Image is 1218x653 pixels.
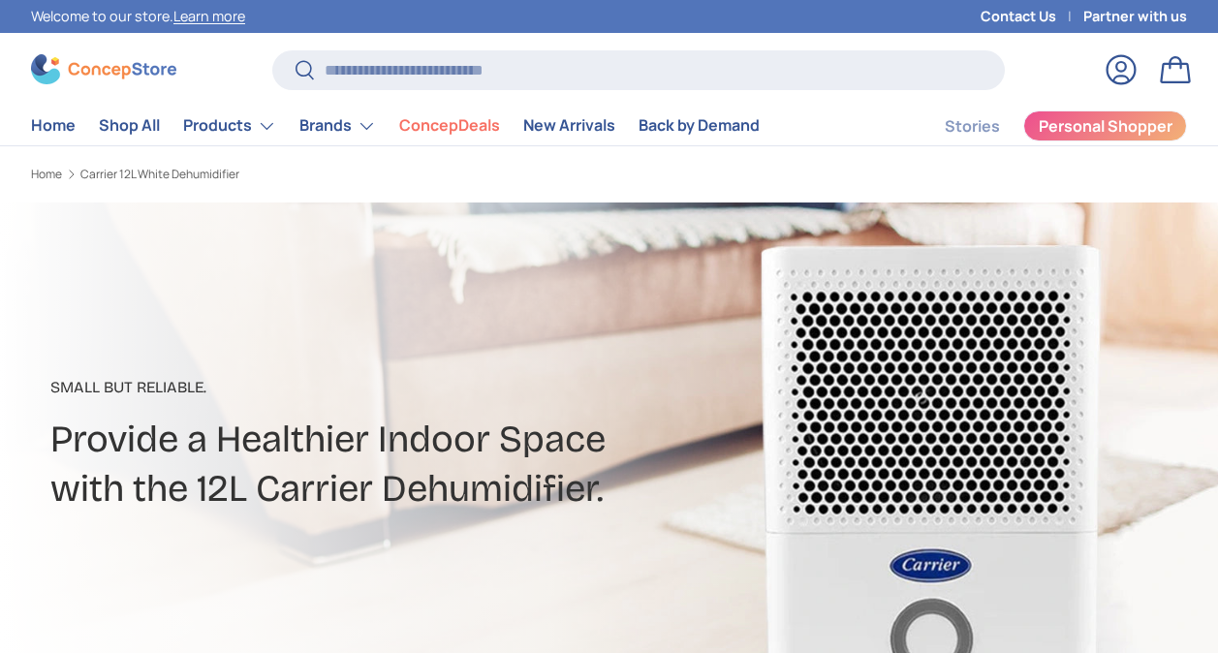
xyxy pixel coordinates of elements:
[31,169,62,180] a: Home
[945,108,1000,145] a: Stories
[31,166,643,183] nav: Breadcrumbs
[898,107,1187,145] nav: Secondary
[99,107,160,144] a: Shop All
[523,107,615,144] a: New Arrivals
[31,107,76,144] a: Home
[639,107,760,144] a: Back by Demand
[50,376,795,399] p: Small But Reliable.
[80,169,239,180] a: Carrier 12L White Dehumidifier
[50,415,795,513] h2: Provide a Healthier Indoor Space with the 12L Carrier Dehumidifier.
[299,107,376,145] a: Brands
[1039,118,1172,134] span: Personal Shopper
[1023,110,1187,141] a: Personal Shopper
[31,6,245,27] p: Welcome to our store.
[288,107,388,145] summary: Brands
[981,6,1083,27] a: Contact Us
[31,107,760,145] nav: Primary
[31,54,176,84] img: ConcepStore
[183,107,276,145] a: Products
[172,107,288,145] summary: Products
[399,107,500,144] a: ConcepDeals
[173,7,245,25] a: Learn more
[1083,6,1187,27] a: Partner with us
